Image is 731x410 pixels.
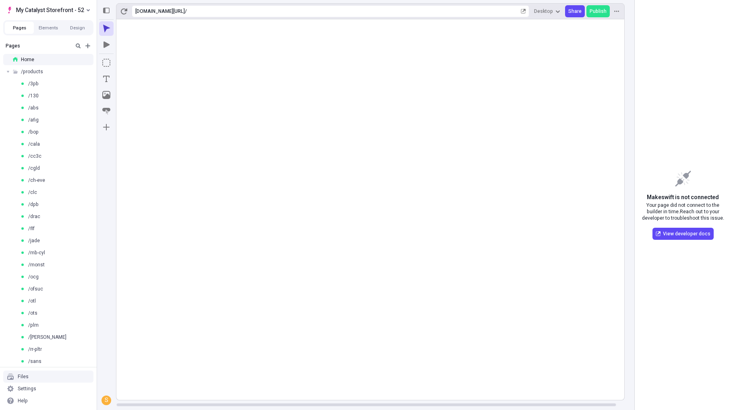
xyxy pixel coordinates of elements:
span: /[PERSON_NAME] [28,334,66,340]
span: Publish [590,8,607,14]
button: Share [565,5,585,17]
button: Elements [34,22,63,34]
span: Desktop [534,8,553,14]
button: Pages [5,22,34,34]
span: /products [21,68,43,75]
span: /ots [28,310,37,316]
span: /sans [28,358,41,365]
div: Pages [6,43,70,49]
span: Home [21,56,34,63]
a: View developer docs [652,228,714,240]
span: Makeswift is not connected [647,193,719,202]
button: Text [99,72,114,86]
div: S [102,396,110,404]
span: /ofsuc [28,286,43,292]
span: /ch-eve [28,177,45,183]
span: /clc [28,189,37,196]
span: /ocg [28,274,39,280]
span: Share [568,8,582,14]
span: /3pb [28,80,39,87]
span: /cc3c [28,153,41,159]
span: /jade [28,237,40,244]
button: Add new [83,41,93,51]
button: Publish [586,5,610,17]
span: /monst [28,262,45,268]
span: /cgld [28,165,40,171]
span: Your page did not connect to the builder in time. Reach out to your developer to troubleshoot thi... [641,202,725,221]
button: Button [99,104,114,118]
span: /rr-pltr [28,346,42,352]
button: Image [99,88,114,102]
span: /otl [28,298,36,304]
span: /drac [28,213,40,220]
button: Design [63,22,92,34]
div: Files [18,373,29,380]
span: /afig [28,117,39,123]
span: /abs [28,105,39,111]
button: Box [99,56,114,70]
span: /dpb [28,201,39,208]
span: My Catalyst Storefront - 52 [16,5,84,15]
div: Settings [18,385,36,392]
div: [URL][DOMAIN_NAME] [135,8,185,14]
div: Help [18,398,28,404]
div: / [185,8,187,14]
button: Desktop [531,5,563,17]
span: /mb-cyl [28,249,45,256]
button: Select site [3,4,93,16]
span: /flf [28,225,35,232]
span: /130 [28,93,39,99]
span: /cala [28,141,40,147]
span: /bop [28,129,39,135]
span: /plm [28,322,39,328]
